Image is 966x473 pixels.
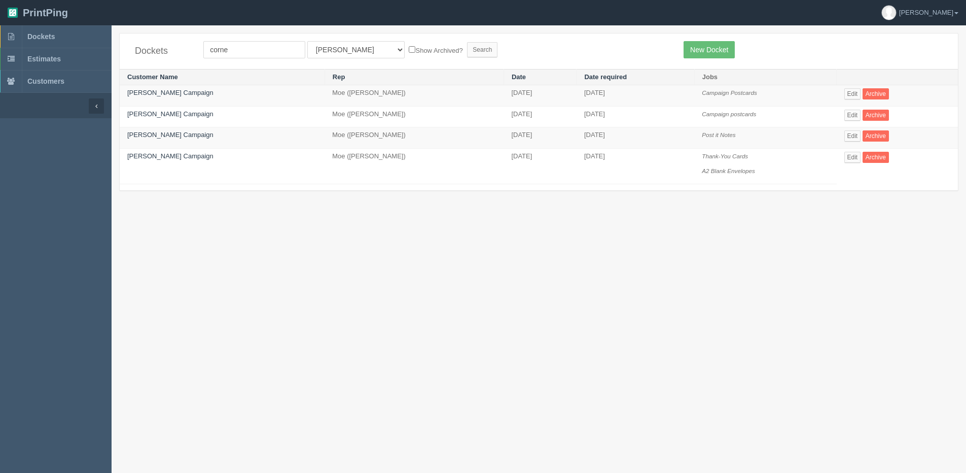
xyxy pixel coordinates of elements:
[27,77,64,85] span: Customers
[844,130,861,142] a: Edit
[702,167,755,174] i: A2 Blank Envelopes
[325,85,504,107] td: Moe ([PERSON_NAME])
[844,152,861,163] a: Edit
[504,127,577,149] td: [DATE]
[127,89,213,96] a: [PERSON_NAME] Campaign
[577,85,694,107] td: [DATE]
[702,153,748,159] i: Thank-You Cards
[27,32,55,41] span: Dockets
[409,46,415,53] input: Show Archived?
[333,73,345,81] a: Rep
[512,73,526,81] a: Date
[577,127,694,149] td: [DATE]
[844,110,861,121] a: Edit
[863,110,889,121] a: Archive
[504,85,577,107] td: [DATE]
[467,42,497,57] input: Search
[203,41,305,58] input: Customer Name
[577,149,694,184] td: [DATE]
[27,55,61,63] span: Estimates
[8,8,18,18] img: logo-3e63b451c926e2ac314895c53de4908e5d424f24456219fb08d385ab2e579770.png
[577,106,694,127] td: [DATE]
[844,88,861,99] a: Edit
[863,88,889,99] a: Archive
[325,106,504,127] td: Moe ([PERSON_NAME])
[702,89,757,96] i: Campaign Postcards
[863,152,889,163] a: Archive
[127,73,178,81] a: Customer Name
[127,110,213,118] a: [PERSON_NAME] Campaign
[127,152,213,160] a: [PERSON_NAME] Campaign
[694,69,836,85] th: Jobs
[584,73,627,81] a: Date required
[504,106,577,127] td: [DATE]
[504,149,577,184] td: [DATE]
[702,111,756,117] i: Campaign postcards
[702,131,735,138] i: Post it Notes
[135,46,188,56] h4: Dockets
[127,131,213,139] a: [PERSON_NAME] Campaign
[684,41,735,58] a: New Docket
[863,130,889,142] a: Archive
[409,44,462,56] label: Show Archived?
[325,127,504,149] td: Moe ([PERSON_NAME])
[325,149,504,184] td: Moe ([PERSON_NAME])
[882,6,896,20] img: avatar_default-7531ab5dedf162e01f1e0bb0964e6a185e93c5c22dfe317fb01d7f8cd2b1632c.jpg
